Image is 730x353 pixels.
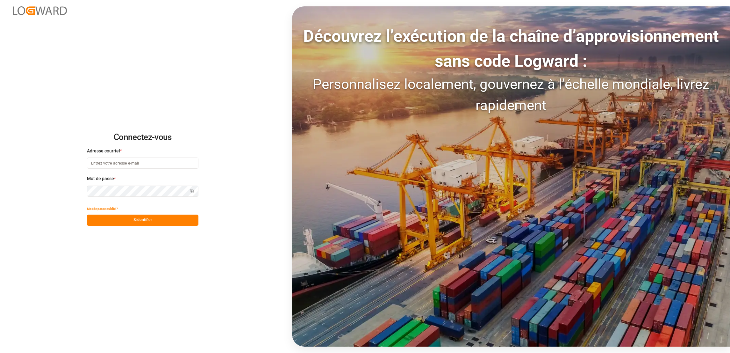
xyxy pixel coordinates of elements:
[87,215,198,226] button: S'identifier
[292,24,730,74] div: Découvrez l’exécution de la chaîne d’approvisionnement sans code Logward :
[87,127,198,148] h2: Connectez-vous
[87,203,118,215] button: Mot de passe oublié ?
[87,158,198,169] input: Entrez votre adresse e-mail
[87,175,114,182] span: Mot de passe
[292,74,730,116] div: Personnalisez localement, gouvernez à l’échelle mondiale, livrez rapidement
[87,148,120,154] span: Adresse courriel
[13,6,67,15] img: Logward_new_orange.png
